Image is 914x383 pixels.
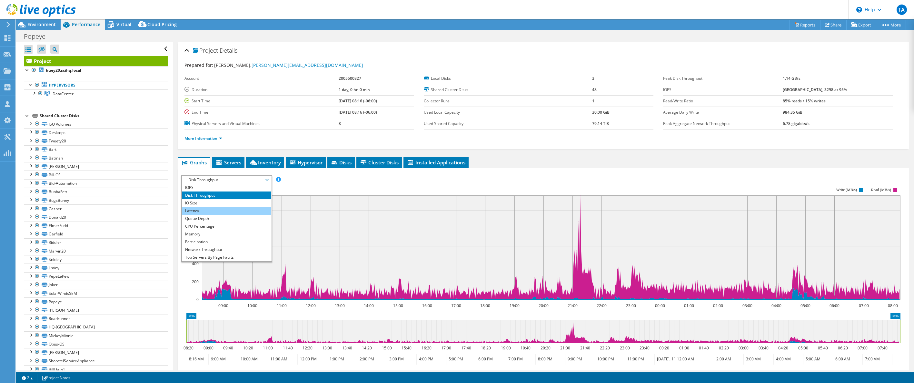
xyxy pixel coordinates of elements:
a: HQ-[GEOGRAPHIC_DATA] [24,323,168,331]
a: huey20.scihq.local [24,66,168,75]
li: Memory [182,230,271,238]
label: Average Daily Write [663,109,783,116]
text: 06:00 [830,303,839,308]
text: 06:20 [838,345,848,351]
a: Export [846,20,876,30]
a: Desktops [24,128,168,137]
b: 6.78 gigabits/s [783,121,810,126]
text: 08:00 [888,303,898,308]
text: 04:20 [778,345,788,351]
text: 20:00 [539,303,549,308]
text: 12:00 [306,303,316,308]
a: Hypervisors [24,81,168,89]
text: 02:00 [713,303,723,308]
text: 400 [192,261,199,266]
text: 200 [192,279,199,285]
a: [PERSON_NAME] [24,348,168,357]
label: IOPS [663,87,783,93]
text: 23:40 [640,345,650,351]
text: 09:40 [223,345,233,351]
a: Joker [24,281,168,289]
li: Latency [182,207,271,215]
li: Disk Throughput [182,191,271,199]
text: 14:20 [362,345,372,351]
b: 1.14 GB/s [783,76,800,81]
text: 10:20 [243,345,253,351]
text: 21:40 [580,345,590,351]
span: Graphs [181,159,207,166]
text: 21:00 [560,345,570,351]
li: Top Servers By Page Faults [182,254,271,261]
text: 00:20 [659,345,669,351]
text: 19:00 [510,303,520,308]
a: DataCenter [24,89,168,98]
span: Environment [27,21,56,27]
a: More [876,20,906,30]
a: ISO Volumes [24,120,168,128]
text: 01:40 [699,345,709,351]
span: Virtual [116,21,131,27]
a: Project [24,56,168,66]
text: 08:20 [184,345,194,351]
li: Participation [182,238,271,246]
a: Reports [790,20,820,30]
text: 16:20 [422,345,432,351]
label: Read/Write Ratio [663,98,783,104]
span: TA [897,5,907,15]
text: 16:00 [422,303,432,308]
span: Servers [215,159,241,166]
label: Used Local Capacity [424,109,592,116]
a: Jiminy [24,264,168,272]
label: Local Disks [424,75,592,82]
b: 48 [592,87,597,92]
a: MickeyMinnie [24,331,168,340]
span: Disks [331,159,352,166]
text: 03:00 [742,303,752,308]
label: Peak Aggregate Network Throughput [663,120,783,127]
text: 22:00 [597,303,607,308]
a: Batman [24,154,168,162]
svg: \n [856,7,862,13]
a: More Information [184,136,222,141]
span: Cloud Pricing [147,21,177,27]
label: Duration [184,87,339,93]
text: 11:00 [263,345,273,351]
label: Prepared for: [184,62,213,68]
text: 04:00 [771,303,781,308]
span: Details [220,47,237,54]
label: End Time [184,109,339,116]
a: [PERSON_NAME] [24,306,168,314]
text: Read (MB/s) [871,188,891,192]
a: Garfield [24,230,168,238]
text: 11:00 [277,303,287,308]
b: [DATE] 08:16 (-06:00) [339,98,377,104]
text: 17:00 [451,303,461,308]
text: 12:20 [303,345,313,351]
b: huey20.scihq.local [46,67,81,73]
text: 01:00 [679,345,689,351]
label: Collector Runs [424,98,592,104]
a: PepeLePew [24,272,168,281]
b: 1 day, 0 hr, 0 min [339,87,370,92]
label: Account [184,75,339,82]
a: Project Notes [37,374,75,382]
text: 21:00 [568,303,578,308]
text: 10:00 [247,303,257,308]
b: 1 [592,98,594,104]
li: IO Size [182,199,271,207]
text: 17:00 [441,345,451,351]
b: [GEOGRAPHIC_DATA], 3298 at 95% [783,87,847,92]
text: 13:00 [335,303,345,308]
text: Write (MB/s) [836,188,857,192]
span: Cluster Disks [360,159,399,166]
text: 19:40 [521,345,531,351]
a: Bart [24,145,168,154]
span: Hypervisor [289,159,323,166]
a: Riddler [24,238,168,247]
a: Popeye [24,297,168,306]
label: Shared Cluster Disks [424,87,592,93]
text: 01:00 [684,303,694,308]
a: [PERSON_NAME][EMAIL_ADDRESS][DOMAIN_NAME] [252,62,363,68]
text: 07:00 [858,345,868,351]
a: [PERSON_NAME] [24,162,168,171]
